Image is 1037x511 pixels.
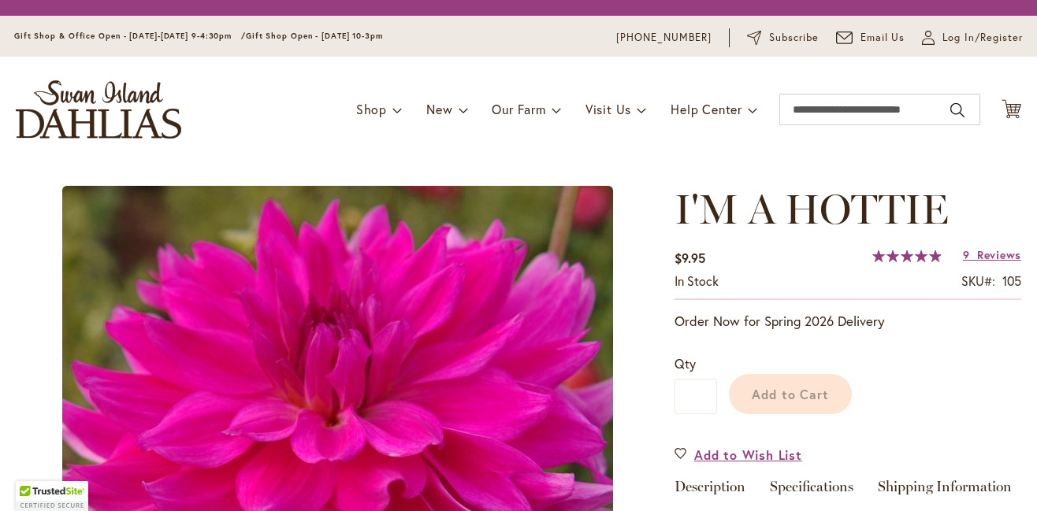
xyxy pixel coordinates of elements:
span: Shop [356,101,387,117]
span: Log In/Register [942,30,1023,46]
div: Detailed Product Info [675,480,1021,502]
span: Gift Shop Open - [DATE] 10-3pm [246,31,383,41]
a: Add to Wish List [675,446,802,464]
a: [PHONE_NUMBER] [616,30,712,46]
div: TrustedSite Certified [16,481,88,511]
a: Email Us [836,30,905,46]
div: 105 [1002,272,1021,291]
a: Shipping Information [878,480,1012,502]
button: Search [950,98,965,123]
a: Description [675,480,745,502]
span: In stock [675,272,719,289]
span: Add to Wish List [694,446,802,464]
p: Order Now for Spring 2026 Delivery [675,312,1021,331]
span: New [426,101,452,117]
span: $9.95 [675,250,705,266]
span: Our Farm [492,101,545,117]
span: Email Us [860,30,905,46]
span: I'M A HOTTIE [675,184,949,234]
span: Qty [675,355,696,372]
strong: SKU [961,272,995,289]
span: 9 [963,247,970,262]
a: Subscribe [747,30,819,46]
a: store logo [16,80,181,139]
div: 99% [872,250,942,262]
div: Availability [675,272,719,291]
span: Reviews [977,247,1021,262]
a: Specifications [770,480,853,502]
a: Log In/Register [922,30,1023,46]
span: Gift Shop & Office Open - [DATE]-[DATE] 9-4:30pm / [14,31,246,41]
span: Subscribe [769,30,819,46]
span: Visit Us [585,101,631,117]
a: 9 Reviews [963,247,1021,262]
span: Help Center [671,101,742,117]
